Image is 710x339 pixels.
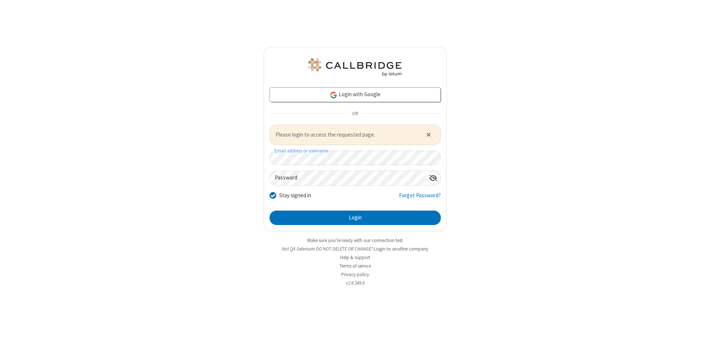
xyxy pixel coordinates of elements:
[399,191,441,205] a: Forgot Password?
[341,271,369,278] a: Privacy policy
[270,211,441,225] button: Login
[264,245,447,252] li: Not QA Selenium DO NOT DELETE OR CHANGE?
[264,279,447,286] li: v2.6.349.6
[329,91,338,99] img: google-icon.png
[307,58,403,76] img: QA Selenium DO NOT DELETE OR CHANGE
[279,191,311,200] label: Stay signed in
[270,87,441,102] a: Login with Google
[270,171,426,185] input: Password
[349,108,361,119] span: OR
[340,254,370,261] a: Help & support
[374,245,428,252] button: Login to another company
[275,131,417,139] span: Please login to access the requested page.
[307,237,403,244] a: Make sure you're ready with our connection test
[270,151,441,165] input: Email address or username
[426,171,440,185] div: Show password
[422,129,435,140] button: Close alert
[339,263,371,269] a: Terms of service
